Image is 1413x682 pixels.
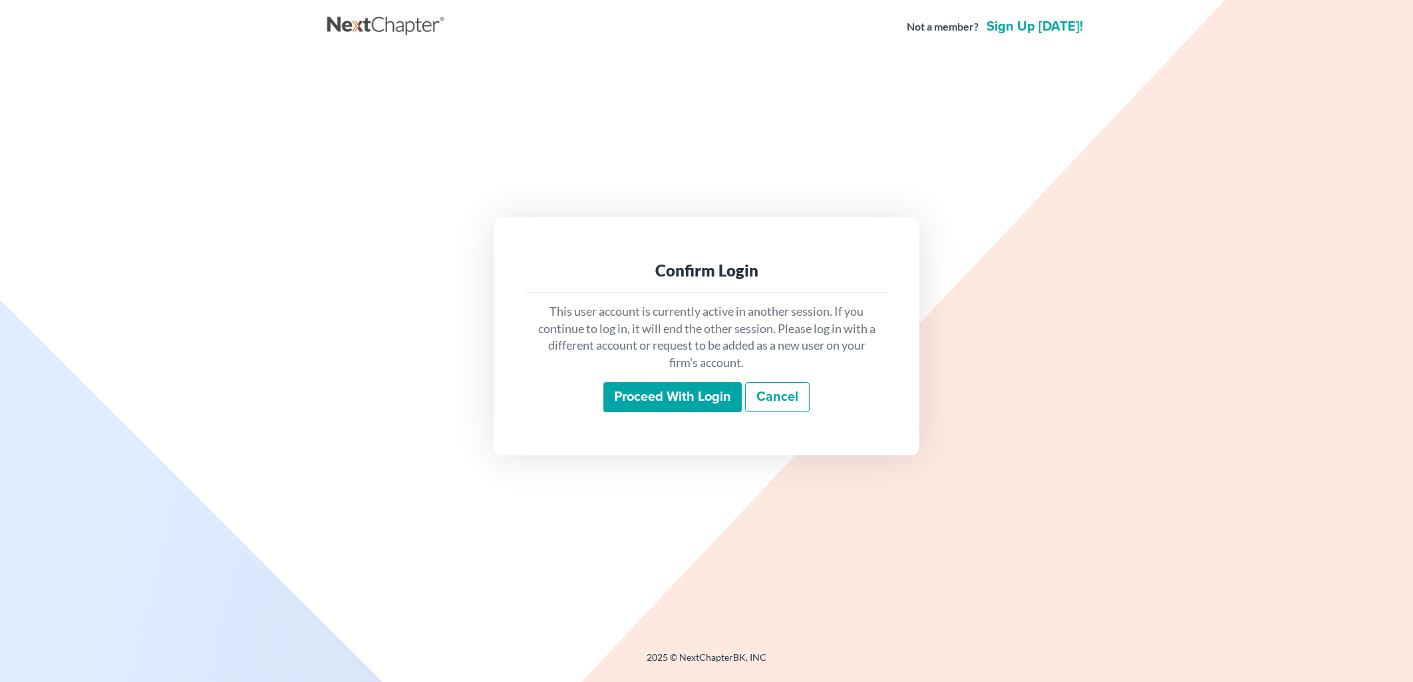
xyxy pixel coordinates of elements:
strong: Not a member? [907,19,979,35]
a: Sign up [DATE]! [984,20,1086,33]
p: This user account is currently active in another session. If you continue to log in, it will end ... [536,303,877,372]
a: Cancel [745,382,810,413]
input: Proceed with login [603,382,742,413]
div: Confirm Login [536,260,877,281]
div: 2025 © NextChapterBK, INC [327,651,1086,675]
